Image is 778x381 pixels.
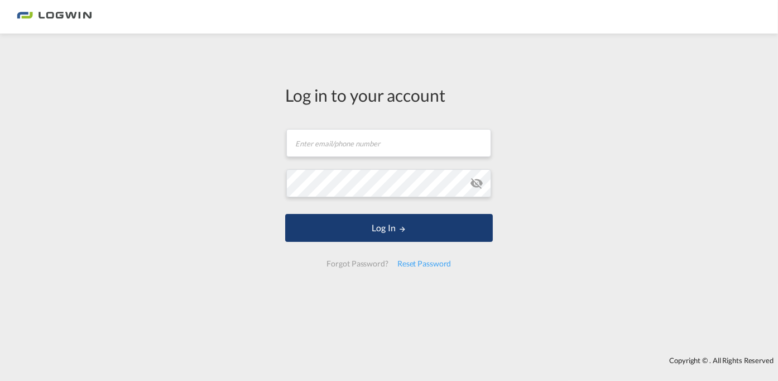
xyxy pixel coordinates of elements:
[470,177,483,190] md-icon: icon-eye-off
[285,214,493,242] button: LOGIN
[322,254,392,274] div: Forgot Password?
[393,254,456,274] div: Reset Password
[17,4,92,30] img: bc73a0e0d8c111efacd525e4c8ad7d32.png
[285,83,493,107] div: Log in to your account
[286,129,491,157] input: Enter email/phone number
